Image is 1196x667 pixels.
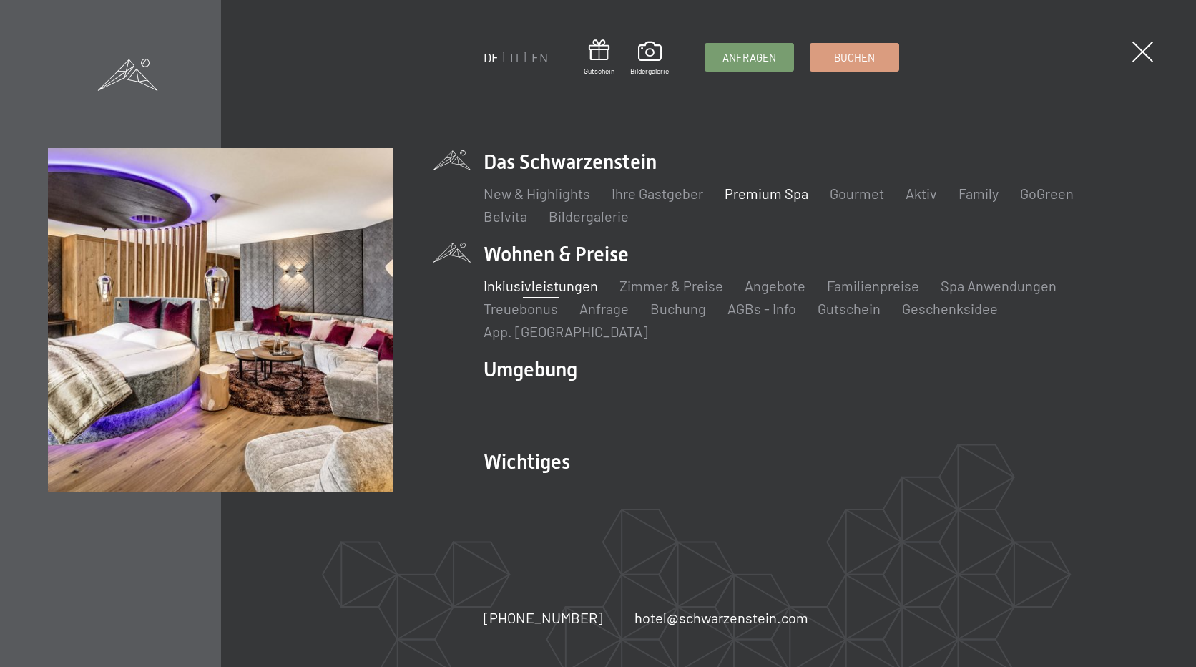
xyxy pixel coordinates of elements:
[725,185,808,202] a: Premium Spa
[834,50,875,65] span: Buchen
[484,277,598,294] a: Inklusivleistungen
[630,66,669,76] span: Bildergalerie
[906,185,937,202] a: Aktiv
[902,300,998,317] a: Geschenksidee
[584,39,614,76] a: Gutschein
[484,608,603,628] a: [PHONE_NUMBER]
[484,208,527,225] a: Belvita
[745,277,805,294] a: Angebote
[579,300,629,317] a: Anfrage
[941,277,1057,294] a: Spa Anwendungen
[612,185,703,202] a: Ihre Gastgeber
[650,300,706,317] a: Buchung
[634,608,808,628] a: hotel@schwarzenstein.com
[818,300,881,317] a: Gutschein
[484,300,558,317] a: Treuebonus
[549,208,629,225] a: Bildergalerie
[830,185,884,202] a: Gourmet
[827,277,919,294] a: Familienpreise
[484,49,499,65] a: DE
[1020,185,1074,202] a: GoGreen
[619,277,723,294] a: Zimmer & Preise
[484,609,603,626] span: [PHONE_NUMBER]
[959,185,999,202] a: Family
[722,50,776,65] span: Anfragen
[531,49,548,65] a: EN
[584,66,614,76] span: Gutschein
[810,44,898,71] a: Buchen
[484,185,590,202] a: New & Highlights
[727,300,796,317] a: AGBs - Info
[630,42,669,76] a: Bildergalerie
[705,44,793,71] a: Anfragen
[510,49,521,65] a: IT
[484,323,648,340] a: App. [GEOGRAPHIC_DATA]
